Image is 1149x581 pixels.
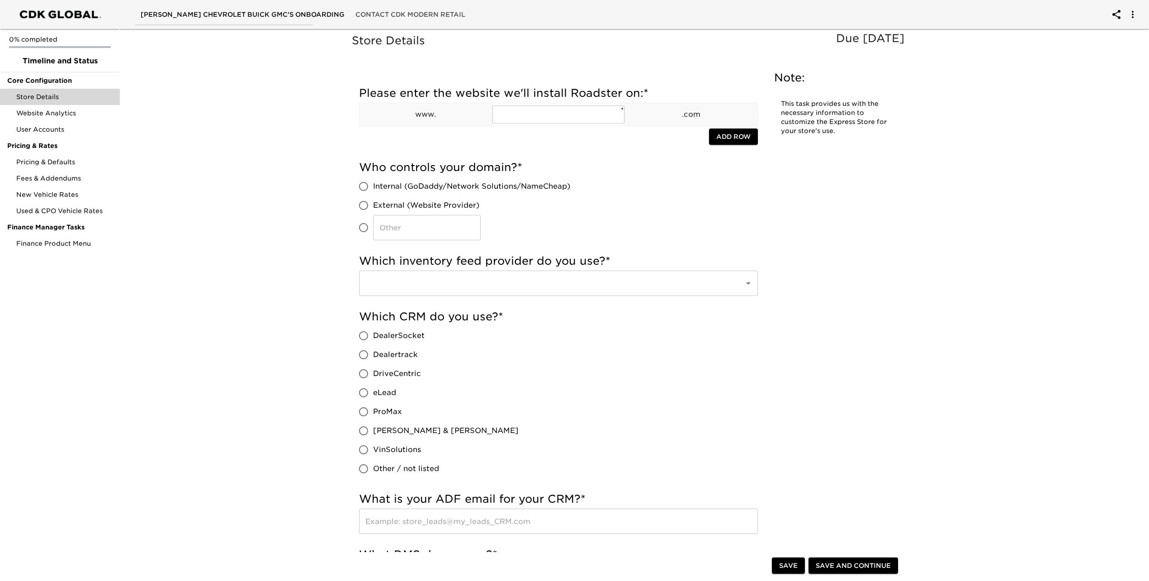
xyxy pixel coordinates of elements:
[373,387,396,398] span: eLead
[1106,4,1127,25] button: account of current user
[373,444,421,455] span: VinSolutions
[359,509,758,534] input: Example: store_leads@my_leads_CRM.com
[359,310,758,324] h5: Which CRM do you use?
[16,125,113,134] span: User Accounts
[16,157,113,167] span: Pricing & Defaults
[774,71,896,85] h5: Note:
[373,425,519,436] span: [PERSON_NAME] & [PERSON_NAME]
[742,277,755,290] button: Open
[373,330,425,341] span: DealerSocket
[9,35,111,44] p: 0% completed
[359,160,758,175] h5: Who controls your domain?
[373,368,421,379] span: DriveCentric
[709,129,758,145] button: Add Row
[359,254,758,268] h5: Which inventory feed provider do you use?
[809,557,898,574] button: Save and Continue
[359,109,492,120] p: www.
[16,174,113,183] span: Fees & Addendums
[16,239,113,248] span: Finance Product Menu
[141,9,345,20] span: [PERSON_NAME] Chevrolet Buick GMC's Onboarding
[1122,4,1144,25] button: account of current user
[772,557,805,574] button: Save
[359,492,758,506] h5: What is your ADF email for your CRM?
[7,223,113,232] span: Finance Manager Tasks
[16,92,113,101] span: Store Details
[781,100,889,136] p: This task provides us with the necessary information to customize the Express Store for your stor...
[373,406,402,417] span: ProMax
[16,109,113,118] span: Website Analytics
[16,206,113,215] span: Used & CPO Vehicle Rates
[779,560,798,571] span: Save
[373,181,570,192] span: Internal (GoDaddy/Network Solutions/NameCheap)
[373,463,439,474] span: Other / not listed
[836,32,904,45] span: Due [DATE]
[373,200,479,211] span: External (Website Provider)
[373,349,418,360] span: Dealertrack
[7,56,113,67] span: Timeline and Status
[816,560,891,571] span: Save and Continue
[7,76,113,85] span: Core Configuration
[625,109,757,120] p: .com
[16,190,113,199] span: New Vehicle Rates
[359,548,758,562] h5: What DMS do you use?
[373,215,481,240] input: Other
[352,33,909,48] h5: Store Details
[359,86,758,100] h5: Please enter the website we'll install Roadster on:
[716,131,751,143] span: Add Row
[7,141,113,150] span: Pricing & Rates
[355,9,465,20] span: Contact CDK Modern Retail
